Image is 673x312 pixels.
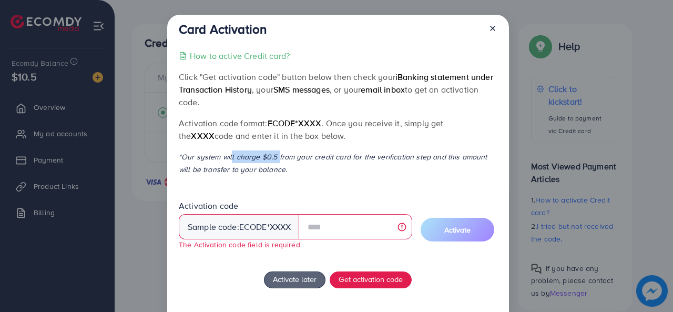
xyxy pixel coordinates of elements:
label: Activation code [179,200,238,212]
p: How to active Credit card? [190,49,290,62]
button: Activate later [264,271,325,288]
button: Get activation code [330,271,412,288]
p: *Our system will charge $0.5 from your credit card for the verification step and this amount will... [179,150,497,176]
div: Sample code: *XXXX [179,214,300,239]
span: ecode*XXXX [268,117,322,129]
p: Click "Get activation code" button below then check your , your , or your to get an activation code. [179,71,497,108]
span: email inbox [361,84,405,95]
p: Activation code format: . Once you receive it, simply get the code and enter it in the box below. [179,117,497,142]
span: SMS messages [273,84,330,95]
small: The Activation code field is required [179,239,300,249]
span: Get activation code [339,274,403,285]
span: Activate later [273,274,317,285]
button: Activate [421,218,494,241]
h3: Card Activation [179,22,267,37]
span: Activate [444,225,471,235]
span: XXXX [191,130,215,142]
span: iBanking statement under Transaction History [179,71,493,95]
span: ecode [239,221,267,233]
